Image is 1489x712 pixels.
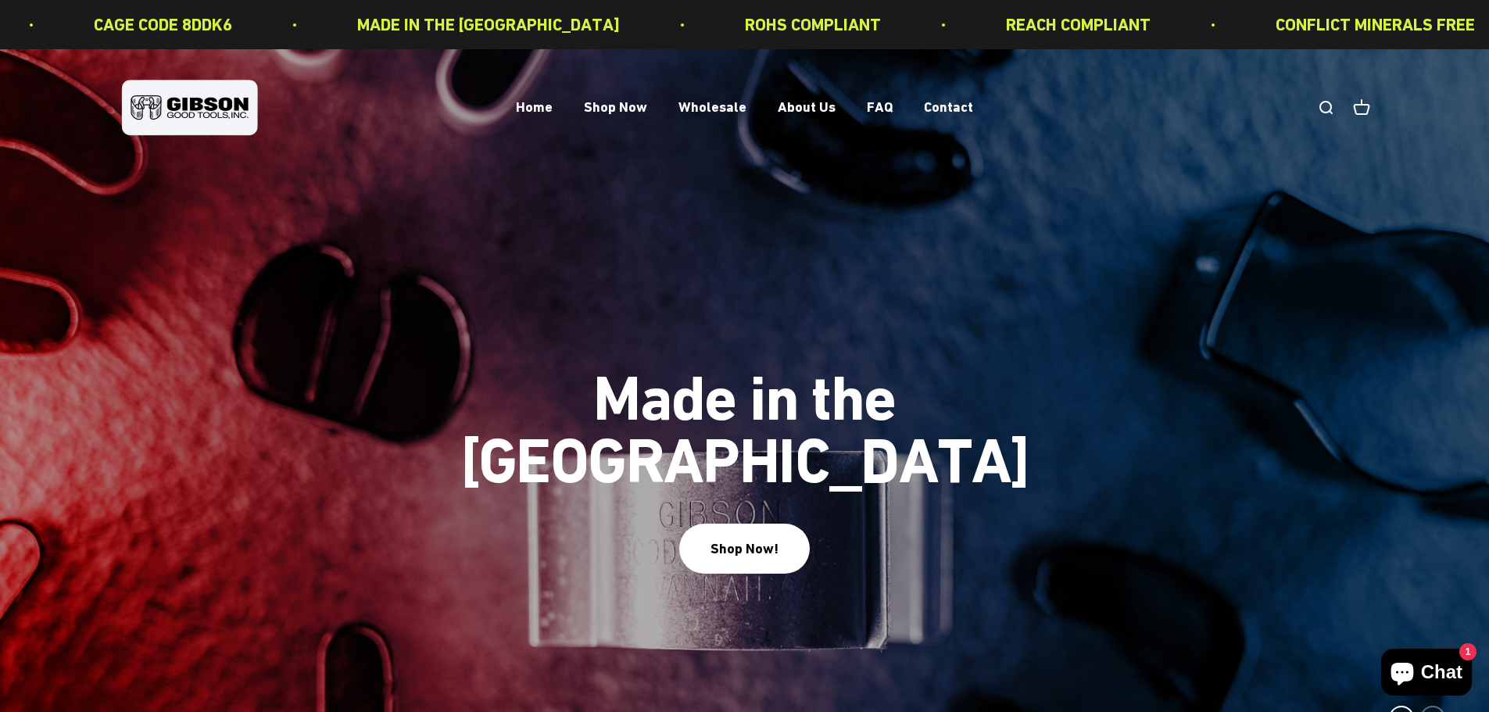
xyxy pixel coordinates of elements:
[1376,649,1476,699] inbox-online-store-chat: Shopify online store chat
[440,424,1050,497] split-lines: Made in the [GEOGRAPHIC_DATA]
[516,99,553,116] a: Home
[710,538,779,560] div: Shop Now!
[1274,11,1473,38] p: CONFLICT MINERALS FREE
[743,11,879,38] p: ROHS COMPLIANT
[584,99,647,116] a: Shop Now
[924,99,973,116] a: Contact
[356,11,618,38] p: MADE IN THE [GEOGRAPHIC_DATA]
[1004,11,1149,38] p: REACH COMPLIANT
[679,524,810,573] button: Shop Now!
[778,99,836,116] a: About Us
[867,99,893,116] a: FAQ
[678,99,746,116] a: Wholesale
[92,11,231,38] p: CAGE CODE 8DDK6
